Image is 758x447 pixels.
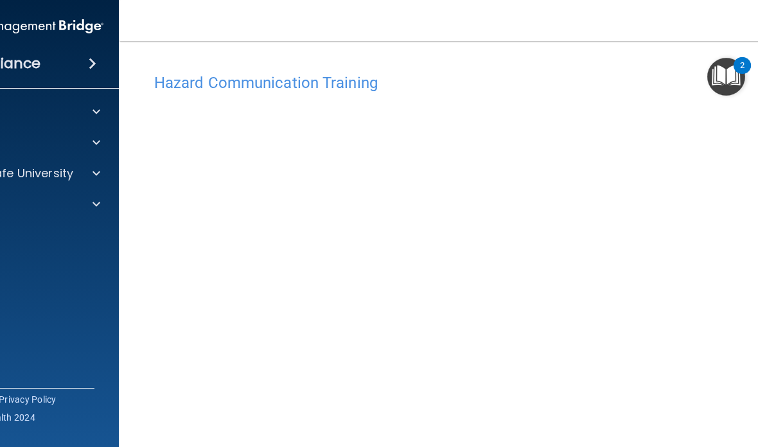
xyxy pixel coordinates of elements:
[707,58,745,96] button: Open Resource Center, 2 new notifications
[740,66,745,82] div: 2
